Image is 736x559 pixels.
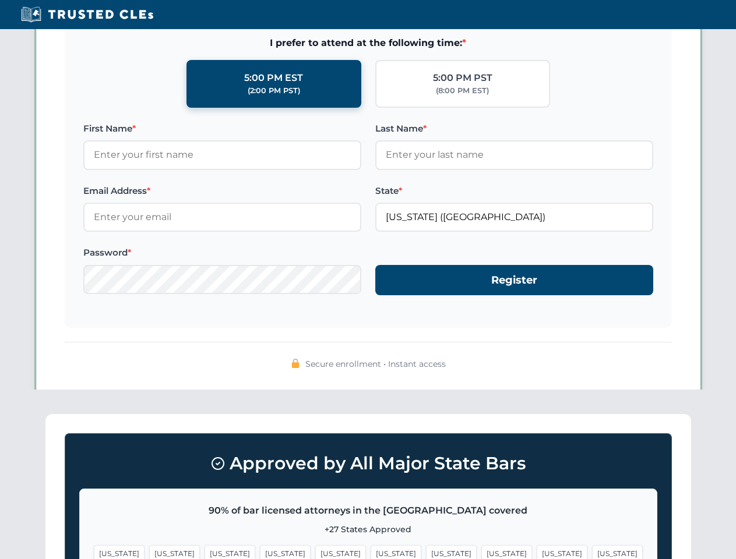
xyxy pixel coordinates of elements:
[94,503,643,518] p: 90% of bar licensed attorneys in the [GEOGRAPHIC_DATA] covered
[436,85,489,97] div: (8:00 PM EST)
[94,523,643,536] p: +27 States Approved
[83,140,361,169] input: Enter your first name
[375,122,653,136] label: Last Name
[244,70,303,86] div: 5:00 PM EST
[17,6,157,23] img: Trusted CLEs
[291,359,300,368] img: 🔒
[375,140,653,169] input: Enter your last name
[79,448,657,479] h3: Approved by All Major State Bars
[83,122,361,136] label: First Name
[83,36,653,51] span: I prefer to attend at the following time:
[248,85,300,97] div: (2:00 PM PST)
[375,265,653,296] button: Register
[433,70,492,86] div: 5:00 PM PST
[375,184,653,198] label: State
[375,203,653,232] input: Colorado (CO)
[83,203,361,232] input: Enter your email
[83,184,361,198] label: Email Address
[83,246,361,260] label: Password
[305,358,446,370] span: Secure enrollment • Instant access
